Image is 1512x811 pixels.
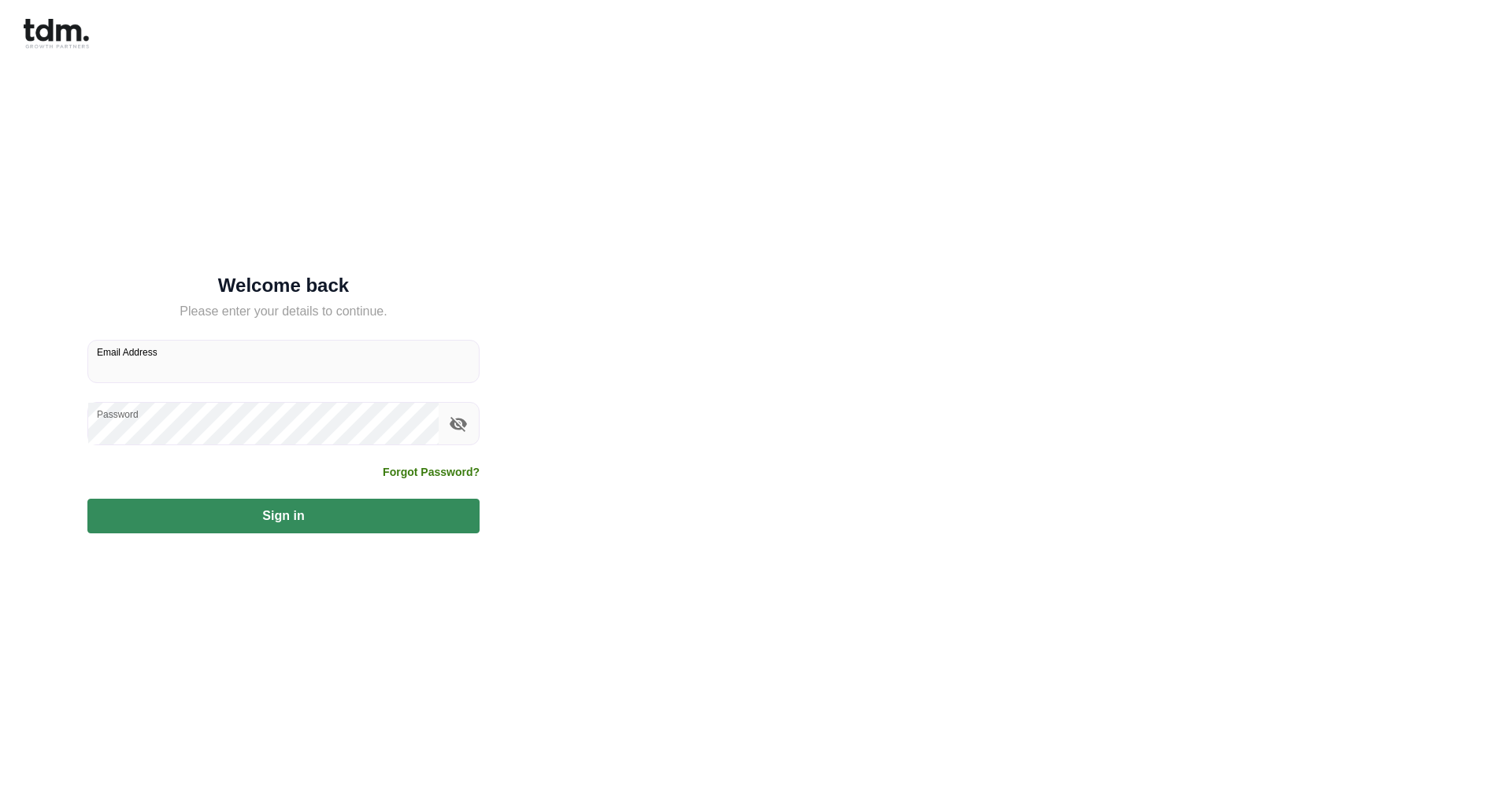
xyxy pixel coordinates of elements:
[445,411,472,437] button: toggle password visibility
[97,407,139,421] label: Password
[97,345,157,359] label: Email Address
[87,499,480,533] button: Sign in
[87,278,480,293] h5: Welcome back
[87,302,480,321] h5: Please enter your details to continue.
[383,464,480,480] a: Forgot Password?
